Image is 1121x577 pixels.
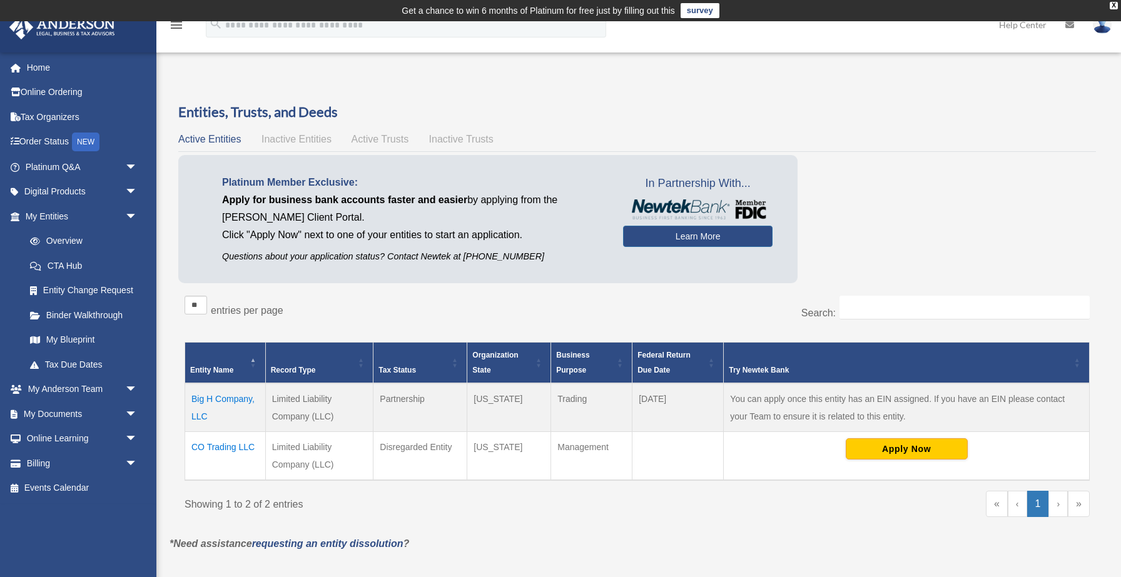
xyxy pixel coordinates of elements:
a: My Blueprint [18,328,150,353]
a: Last [1068,491,1090,517]
div: Get a chance to win 6 months of Platinum for free just by filling out this [402,3,675,18]
label: Search: [801,308,836,318]
span: arrow_drop_down [125,426,150,452]
span: Active Trusts [352,134,409,144]
td: Trading [551,383,632,432]
a: Digital Productsarrow_drop_down [9,179,156,204]
a: Home [9,55,156,80]
a: requesting an entity dissolution [252,538,403,549]
span: arrow_drop_down [125,451,150,476]
a: Order StatusNEW [9,129,156,155]
div: Try Newtek Bank [729,363,1070,378]
i: search [209,17,223,31]
a: My Entitiesarrow_drop_down [9,204,150,229]
a: Tax Due Dates [18,352,150,377]
th: Try Newtek Bank : Activate to sort [724,342,1090,383]
div: NEW [72,133,99,151]
a: Binder Walkthrough [18,303,150,328]
a: Online Learningarrow_drop_down [9,426,156,451]
a: Platinum Q&Aarrow_drop_down [9,154,156,179]
a: Online Ordering [9,80,156,105]
a: Events Calendar [9,476,156,501]
img: NewtekBankLogoSM.png [629,199,766,219]
p: Questions about your application status? Contact Newtek at [PHONE_NUMBER] [222,249,604,264]
td: Management [551,431,632,480]
button: Apply Now [846,438,968,459]
th: Federal Return Due Date: Activate to sort [632,342,724,383]
a: My Documentsarrow_drop_down [9,401,156,426]
img: Anderson Advisors Platinum Portal [6,15,119,39]
a: Learn More [623,226,773,247]
span: arrow_drop_down [125,377,150,403]
a: survey [681,3,719,18]
span: Business Purpose [556,351,589,374]
a: Billingarrow_drop_down [9,451,156,476]
div: Showing 1 to 2 of 2 entries [185,491,628,513]
span: Inactive Trusts [429,134,494,144]
a: 1 [1027,491,1049,517]
p: by applying from the [PERSON_NAME] Client Portal. [222,191,604,226]
div: close [1110,2,1118,9]
td: [US_STATE] [467,383,551,432]
a: menu [169,22,184,33]
td: [DATE] [632,383,724,432]
td: Big H Company, LLC [185,383,266,432]
th: Business Purpose: Activate to sort [551,342,632,383]
td: You can apply once this entity has an EIN assigned. If you have an EIN please contact your Team t... [724,383,1090,432]
span: Inactive Entities [261,134,332,144]
th: Organization State: Activate to sort [467,342,551,383]
td: CO Trading LLC [185,431,266,480]
span: Federal Return Due Date [637,351,691,374]
a: My Anderson Teamarrow_drop_down [9,377,156,402]
a: CTA Hub [18,253,150,278]
a: First [986,491,1008,517]
span: Tax Status [378,366,416,374]
span: arrow_drop_down [125,154,150,180]
h3: Entities, Trusts, and Deeds [178,103,1096,122]
span: arrow_drop_down [125,179,150,205]
span: arrow_drop_down [125,204,150,229]
td: Disregarded Entity [373,431,467,480]
em: *Need assistance ? [170,538,409,549]
td: Partnership [373,383,467,432]
p: Platinum Member Exclusive: [222,174,604,191]
a: Entity Change Request [18,278,150,303]
a: Previous [1008,491,1027,517]
i: menu [169,18,184,33]
a: Tax Organizers [9,104,156,129]
span: Entity Name [190,366,233,374]
span: Record Type [271,366,316,374]
img: User Pic [1093,16,1112,34]
th: Record Type: Activate to sort [265,342,373,383]
span: Active Entities [178,134,241,144]
a: Overview [18,229,144,254]
td: Limited Liability Company (LLC) [265,431,373,480]
p: Click "Apply Now" next to one of your entities to start an application. [222,226,604,244]
td: Limited Liability Company (LLC) [265,383,373,432]
label: entries per page [211,305,283,316]
span: arrow_drop_down [125,401,150,427]
th: Tax Status: Activate to sort [373,342,467,383]
a: Next [1048,491,1068,517]
span: Organization State [472,351,518,374]
td: [US_STATE] [467,431,551,480]
span: In Partnership With... [623,174,773,194]
th: Entity Name: Activate to invert sorting [185,342,266,383]
span: Apply for business bank accounts faster and easier [222,194,467,205]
